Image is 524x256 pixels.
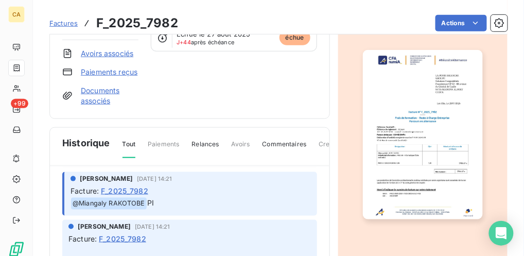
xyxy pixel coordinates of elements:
h3: F_2025_7982 [96,14,178,32]
div: Open Intercom Messenger [489,221,514,246]
span: [PERSON_NAME] [78,222,131,231]
a: Documents associés [81,86,138,106]
span: Factures [49,19,78,27]
span: Avoirs [232,140,250,157]
a: Factures [49,18,78,28]
div: CA [8,6,25,23]
img: invoice_thumbnail [363,50,483,219]
button: Actions [435,15,487,31]
span: F_2025_7982 [101,185,148,196]
span: [PERSON_NAME] [80,174,133,183]
span: Historique [62,136,110,150]
span: Facture : [68,233,97,244]
span: +99 [11,99,28,108]
a: Avoirs associés [81,48,133,59]
span: Creditsafe [319,140,350,157]
span: J+44 [177,39,191,46]
span: Commentaires [263,140,307,157]
span: F_2025_7982 [99,233,146,244]
span: échue [280,30,310,45]
span: Facture : [71,185,99,196]
span: PI [147,198,154,207]
span: @ Miangaly RAKOTOBE [71,198,147,210]
span: Relances [191,140,219,157]
span: après échéance [177,39,234,45]
a: Paiements reçus [81,67,137,77]
span: [DATE] 14:21 [137,176,172,182]
span: Paiements [148,140,179,157]
span: Tout [123,140,136,158]
span: [DATE] 14:21 [135,224,170,230]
